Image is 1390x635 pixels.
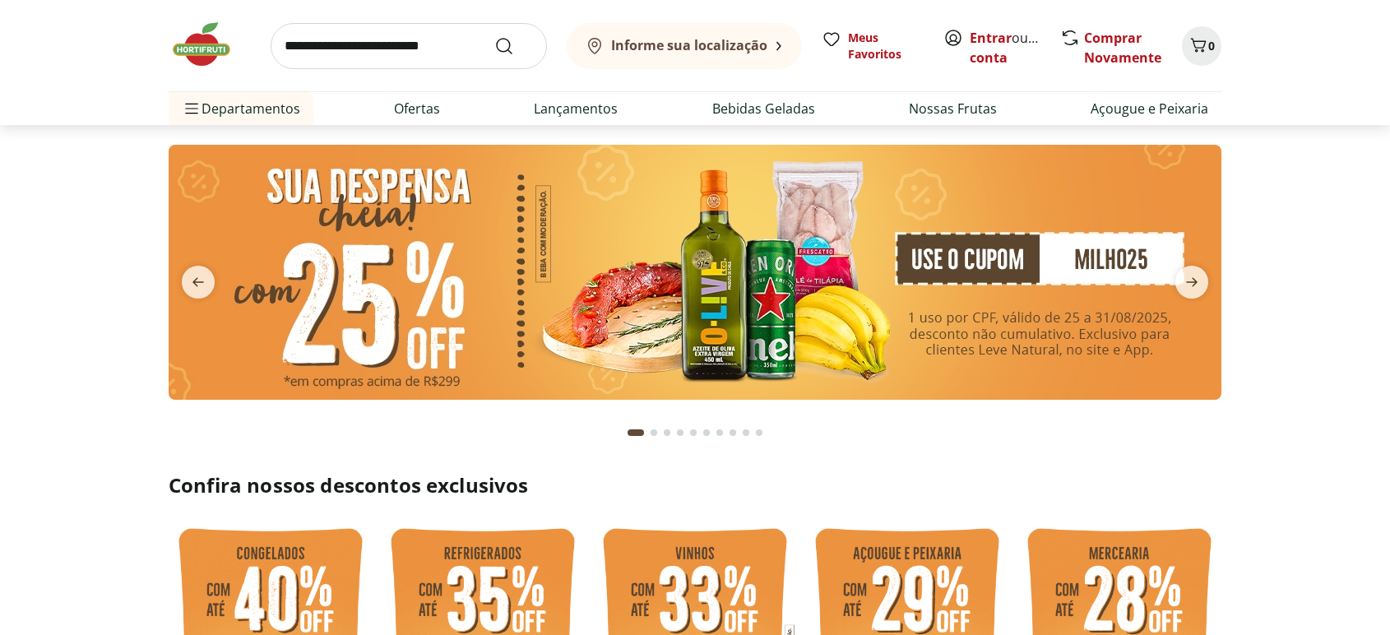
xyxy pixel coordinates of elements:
img: cupom [169,145,1221,400]
img: Hortifruti [169,20,251,69]
button: Menu [182,89,202,128]
button: Go to page 5 from fs-carousel [687,413,700,452]
button: Go to page 7 from fs-carousel [713,413,726,452]
b: Informe sua localização [611,36,767,54]
a: Bebidas Geladas [712,99,815,118]
a: Meus Favoritos [822,30,924,63]
button: next [1162,266,1221,299]
input: search [271,23,547,69]
span: 0 [1208,38,1215,53]
a: Comprar Novamente [1084,29,1161,67]
a: Nossas Frutas [909,99,997,118]
button: Go to page 8 from fs-carousel [726,413,739,452]
button: Informe sua localização [567,23,802,69]
button: Go to page 10 from fs-carousel [753,413,766,452]
button: Submit Search [494,36,534,56]
button: Go to page 3 from fs-carousel [660,413,674,452]
span: ou [970,28,1043,67]
a: Criar conta [970,29,1060,67]
a: Açougue e Peixaria [1091,99,1208,118]
button: previous [169,266,228,299]
h2: Confira nossos descontos exclusivos [169,472,1221,498]
button: Go to page 9 from fs-carousel [739,413,753,452]
a: Lançamentos [534,99,618,118]
span: Meus Favoritos [848,30,924,63]
span: Departamentos [182,89,300,128]
button: Go to page 4 from fs-carousel [674,413,687,452]
a: Ofertas [394,99,440,118]
button: Carrinho [1182,26,1221,66]
button: Current page from fs-carousel [624,413,647,452]
button: Go to page 2 from fs-carousel [647,413,660,452]
button: Go to page 6 from fs-carousel [700,413,713,452]
a: Entrar [970,29,1012,47]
